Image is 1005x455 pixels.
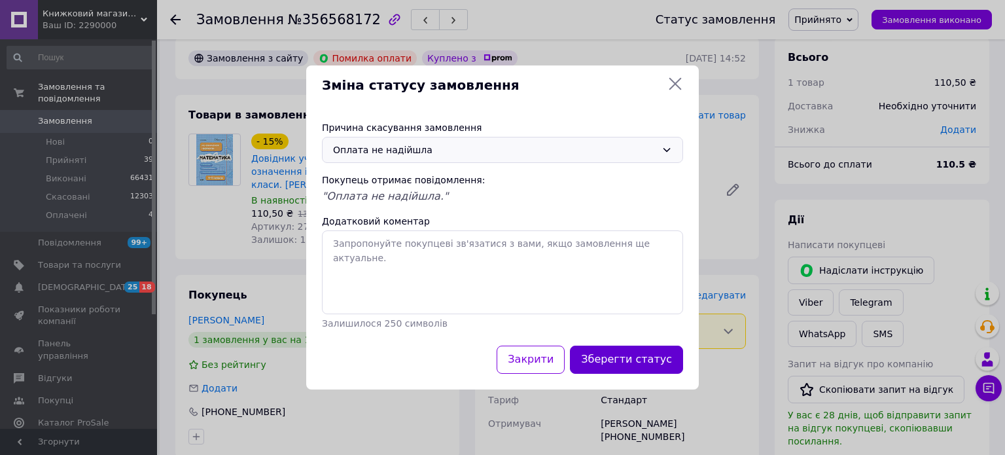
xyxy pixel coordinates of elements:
span: Залишилося 250 символів [322,318,448,329]
button: Зберегти статус [570,346,683,374]
span: Зміна статусу замовлення [322,76,662,95]
div: Оплата не надійшла [333,143,656,157]
span: "Оплата не надійшла." [322,190,448,202]
div: Причина скасування замовлення [322,121,683,134]
button: Закрити [497,346,565,374]
label: Додатковий коментар [322,216,430,227]
div: Покупець отримає повідомлення: [322,173,683,187]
